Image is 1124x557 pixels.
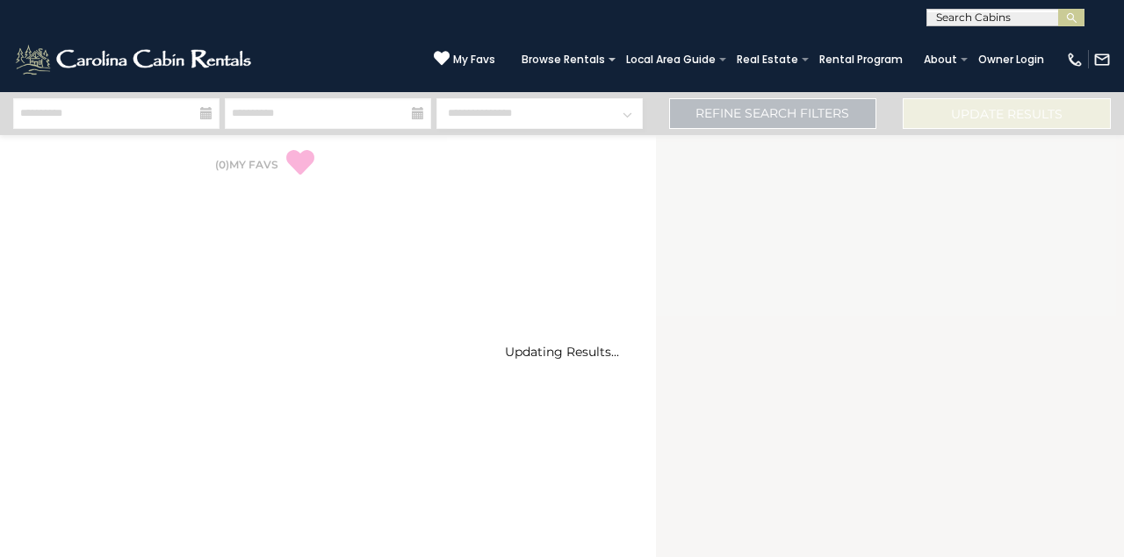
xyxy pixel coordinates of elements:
a: Real Estate [728,47,807,72]
a: My Favs [434,50,495,68]
img: phone-regular-white.png [1066,51,1084,68]
a: Local Area Guide [617,47,724,72]
span: My Favs [453,52,495,68]
a: Browse Rentals [513,47,614,72]
a: Rental Program [811,47,911,72]
a: About [915,47,966,72]
a: Owner Login [969,47,1053,72]
img: mail-regular-white.png [1093,51,1111,68]
img: White-1-2.png [13,42,256,77]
